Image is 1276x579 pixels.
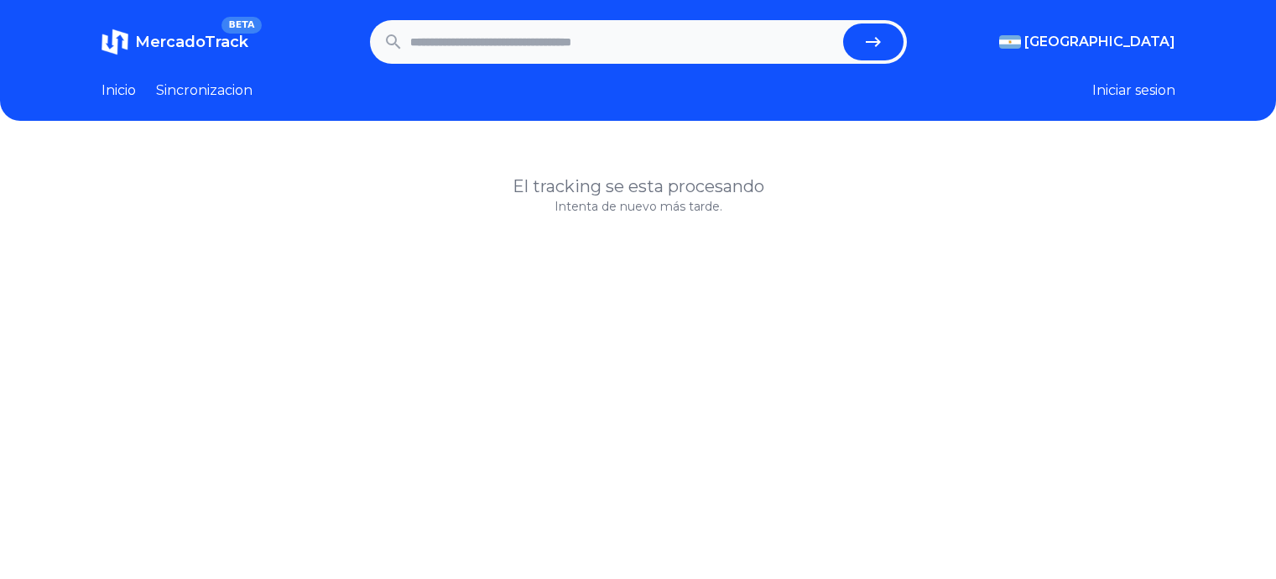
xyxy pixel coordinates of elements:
a: Sincronizacion [156,81,253,101]
h1: El tracking se esta procesando [102,175,1175,198]
img: MercadoTrack [102,29,128,55]
span: [GEOGRAPHIC_DATA] [1024,32,1175,52]
p: Intenta de nuevo más tarde. [102,198,1175,215]
span: MercadoTrack [135,33,248,51]
span: BETA [221,17,261,34]
button: Iniciar sesion [1092,81,1175,101]
button: [GEOGRAPHIC_DATA] [999,32,1175,52]
a: Inicio [102,81,136,101]
a: MercadoTrackBETA [102,29,248,55]
img: Argentina [999,35,1021,49]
